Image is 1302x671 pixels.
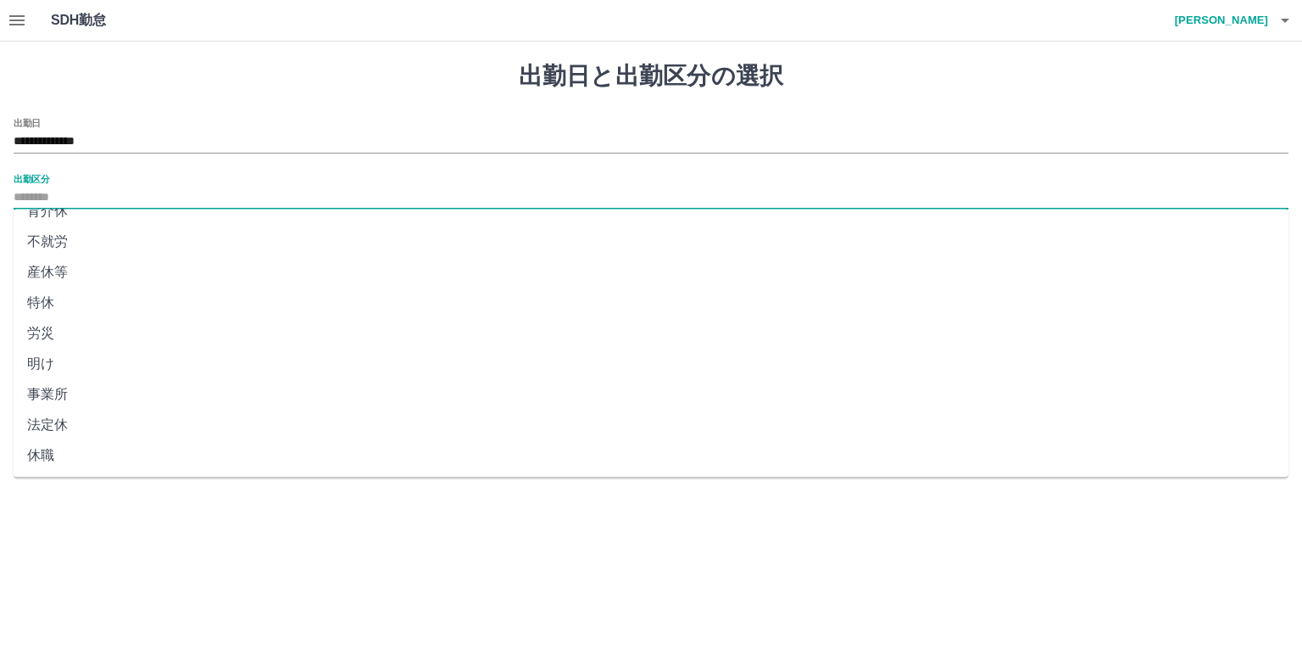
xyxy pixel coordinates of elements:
[14,196,1288,226] li: 育介休
[14,349,1288,379] li: 明け
[14,288,1288,318] li: 特休
[14,257,1288,288] li: 産休等
[14,440,1288,471] li: 休職
[14,62,1288,91] h1: 出勤日と出勤区分の選択
[14,379,1288,410] li: 事業所
[14,318,1288,349] li: 労災
[14,410,1288,440] li: 法定休
[14,116,41,129] label: 出勤日
[14,226,1288,257] li: 不就労
[14,172,49,185] label: 出勤区分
